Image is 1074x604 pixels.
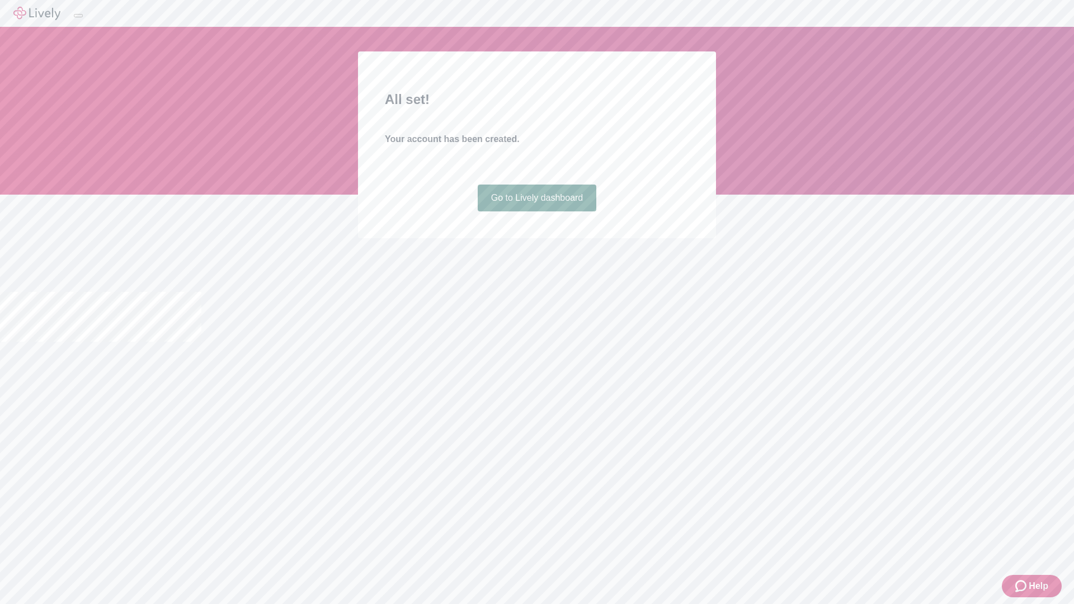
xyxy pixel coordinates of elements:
[478,185,597,211] a: Go to Lively dashboard
[13,7,60,20] img: Lively
[1015,579,1029,593] svg: Zendesk support icon
[385,89,689,110] h2: All set!
[1029,579,1048,593] span: Help
[385,133,689,146] h4: Your account has been created.
[1002,575,1062,597] button: Zendesk support iconHelp
[74,14,83,17] button: Log out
